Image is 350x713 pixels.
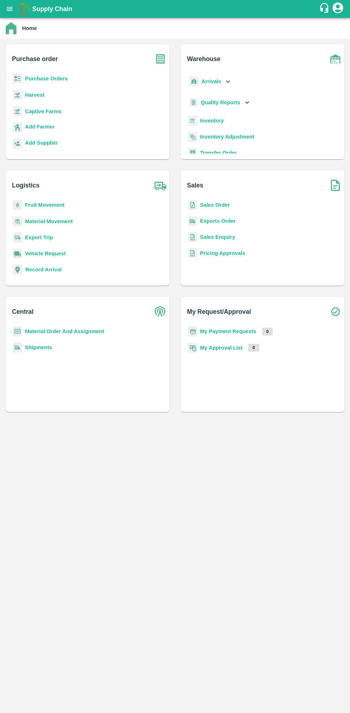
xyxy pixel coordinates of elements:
b: Home [22,25,37,31]
b: Central [12,307,34,317]
a: Pricing Approvals [200,250,245,256]
a: Vehicle Request [25,251,66,256]
a: Harvest [25,92,44,98]
img: soSales [326,176,344,194]
b: Purchase order [12,54,58,64]
b: Quality Reports [201,100,240,105]
b: Sales [187,180,204,190]
a: My Payment Requests [200,328,256,334]
div: Arrivals [188,74,232,90]
a: Supply Chain [32,4,319,14]
img: check [326,303,344,321]
button: open drawer [1,1,18,17]
a: Sales Enquiry [200,234,235,240]
a: Inventory Adjustment [200,134,254,140]
a: Transfer Order [200,150,237,156]
a: Fruit Movement [25,202,65,208]
p: 0 [262,328,273,336]
img: vehicle [13,248,22,259]
a: Material Movement [25,219,73,224]
img: harvest [13,90,22,100]
img: approval [188,342,197,353]
img: warehouse [326,50,344,68]
img: harvest [13,106,22,117]
img: farmer [13,122,22,133]
img: fruit [13,200,22,210]
a: Material Order And Assignment [25,328,104,334]
img: material [13,216,22,227]
div: customer-support [319,2,331,15]
img: home [6,22,16,34]
img: whArrival [189,76,199,87]
img: purchase [151,50,169,68]
img: whTransfer [188,148,197,158]
a: Add Farmer [25,123,55,132]
img: reciept [13,74,22,84]
img: shipments [188,216,197,226]
div: Quality Reports [188,95,251,110]
img: delivery [13,232,22,243]
a: Record Arrival [25,267,62,272]
b: Supply Chain [32,5,72,12]
b: Add Farmer [25,124,55,130]
a: Export Trip [25,235,53,240]
img: centralMaterial [13,326,22,337]
a: Purchase Orders [25,76,68,81]
img: truck [151,176,169,194]
img: supplier [13,139,22,149]
div: account of current user [331,1,344,16]
a: Exports Order [200,218,236,224]
a: Sales Order [200,202,230,208]
b: My Request/Approval [187,307,251,317]
img: logo [18,2,32,16]
a: Inventory [200,118,224,124]
a: Captive Farms [25,109,61,114]
b: Arrivals [201,79,221,84]
p: 0 [248,344,259,352]
img: sales [188,248,197,258]
a: Add Supplier [25,139,58,149]
a: Shipments [25,345,52,350]
img: sales [188,232,197,242]
img: central [151,303,169,321]
img: inventory [188,132,197,142]
img: payment [188,326,197,337]
img: whInventory [188,116,197,126]
img: sales [188,200,197,210]
img: recordArrival [13,265,22,275]
b: Warehouse [187,54,221,64]
img: qualityReport [189,98,198,107]
b: Add Supplier [25,140,58,146]
a: My Approval List [200,345,242,351]
b: Logistics [12,180,40,190]
img: shipments [13,342,22,353]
